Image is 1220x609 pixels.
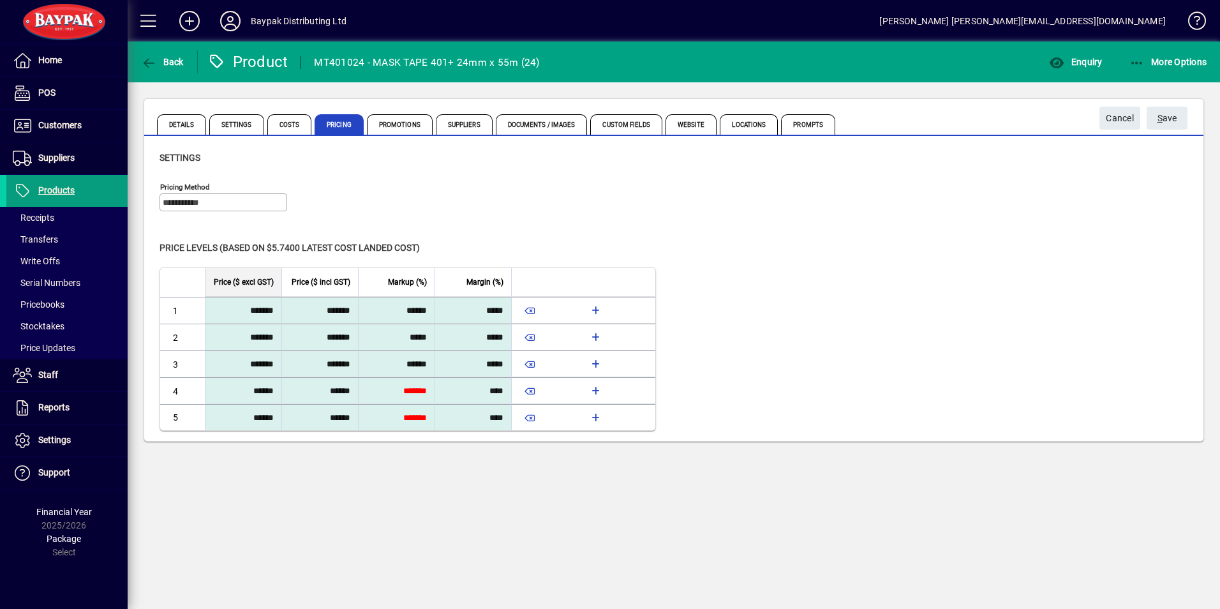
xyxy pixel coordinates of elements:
span: Products [38,185,75,195]
span: Serial Numbers [13,278,80,288]
a: Reports [6,392,128,424]
button: More Options [1126,50,1210,73]
span: Custom Fields [590,114,662,135]
span: Price ($ incl GST) [292,275,350,289]
div: MT401024 - MASK TAPE 401+ 24mm x 55m (24) [314,52,539,73]
td: 4 [160,377,205,404]
span: Pricing [315,114,364,135]
span: Settings [160,153,200,163]
div: Baypak Distributing Ltd [251,11,346,31]
a: Receipts [6,207,128,229]
span: Settings [209,114,264,135]
span: Customers [38,120,82,130]
span: Cancel [1106,108,1134,129]
span: Pricebooks [13,299,64,310]
span: More Options [1129,57,1207,67]
div: Product [207,52,288,72]
button: Enquiry [1046,50,1105,73]
span: Price ($ excl GST) [214,275,274,289]
span: Financial Year [36,507,92,517]
span: Prompts [781,114,835,135]
span: Suppliers [38,153,75,163]
a: Knowledge Base [1179,3,1204,44]
span: Costs [267,114,312,135]
a: Transfers [6,229,128,250]
td: 3 [160,350,205,377]
a: Serial Numbers [6,272,128,294]
span: Stocktakes [13,321,64,331]
button: Profile [210,10,251,33]
a: Home [6,45,128,77]
span: Settings [38,435,71,445]
span: Back [141,57,184,67]
span: Documents / Images [496,114,588,135]
span: Margin (%) [466,275,503,289]
app-page-header-button: Back [128,50,198,73]
button: Save [1147,107,1187,130]
span: Staff [38,370,58,380]
span: POS [38,87,56,98]
button: Add [169,10,210,33]
td: 5 [160,404,205,430]
mat-label: Pricing method [160,183,210,192]
span: Write Offs [13,256,60,266]
td: 1 [160,297,205,324]
span: Receipts [13,213,54,223]
span: Promotions [367,114,433,135]
a: Staff [6,359,128,391]
span: Price levels (based on $5.7400 Latest cost landed cost) [160,243,420,253]
a: POS [6,77,128,109]
span: Reports [38,402,70,412]
a: Pricebooks [6,294,128,315]
a: Support [6,457,128,489]
span: Enquiry [1049,57,1102,67]
span: Markup (%) [388,275,427,289]
a: Write Offs [6,250,128,272]
span: S [1157,113,1163,123]
span: Package [47,534,81,544]
a: Price Updates [6,337,128,359]
button: Cancel [1099,107,1140,130]
span: Website [666,114,717,135]
span: Details [157,114,206,135]
span: Support [38,467,70,477]
span: Suppliers [436,114,493,135]
span: Locations [720,114,778,135]
a: Stocktakes [6,315,128,337]
a: Suppliers [6,142,128,174]
td: 2 [160,324,205,350]
div: [PERSON_NAME] [PERSON_NAME][EMAIL_ADDRESS][DOMAIN_NAME] [879,11,1166,31]
a: Customers [6,110,128,142]
span: Home [38,55,62,65]
button: Back [138,50,187,73]
span: ave [1157,108,1177,129]
span: Transfers [13,234,58,244]
span: Price Updates [13,343,75,353]
a: Settings [6,425,128,456]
